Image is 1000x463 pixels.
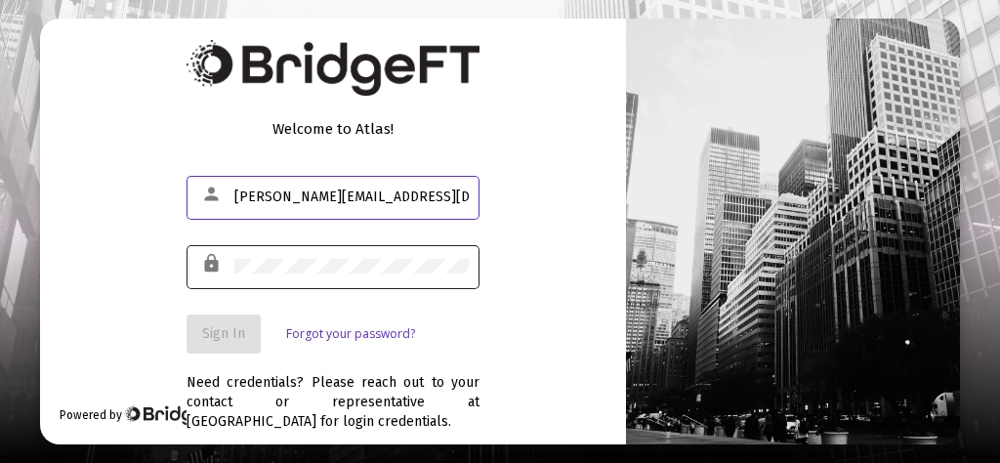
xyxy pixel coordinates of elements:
img: Bridge Financial Technology Logo [187,40,479,96]
mat-icon: lock [201,252,225,275]
a: Forgot your password? [286,324,415,344]
button: Sign In [187,315,261,354]
div: Powered by [60,405,227,425]
div: Need credentials? Please reach out to your contact or representative at [GEOGRAPHIC_DATA] for log... [187,354,479,432]
img: Bridge Financial Technology Logo [124,405,227,425]
mat-icon: person [201,183,225,206]
span: Sign In [202,325,245,342]
input: Email or Username [234,189,469,205]
div: Welcome to Atlas! [187,119,479,139]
